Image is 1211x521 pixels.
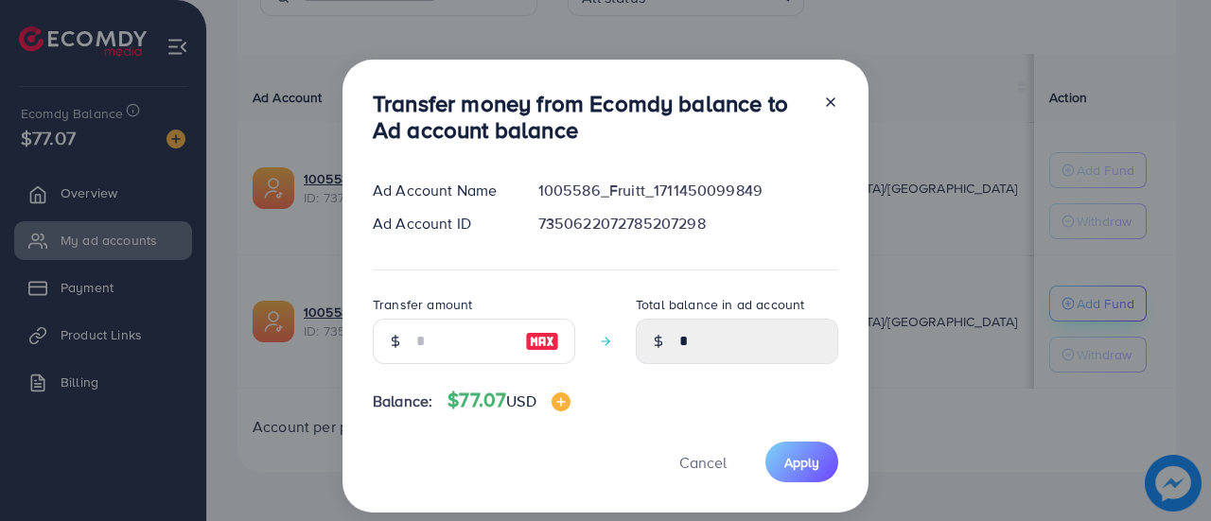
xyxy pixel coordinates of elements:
h3: Transfer money from Ecomdy balance to Ad account balance [373,90,808,145]
span: Cancel [679,452,727,473]
h4: $77.07 [448,389,570,412]
img: image [552,392,570,411]
img: image [525,330,559,353]
button: Apply [765,442,838,482]
div: 1005586_Fruitt_1711450099849 [523,180,853,201]
span: USD [506,391,535,411]
button: Cancel [656,442,750,482]
span: Balance: [373,391,432,412]
span: Apply [784,453,819,472]
label: Total balance in ad account [636,295,804,314]
div: 7350622072785207298 [523,213,853,234]
div: Ad Account ID [358,213,523,234]
label: Transfer amount [373,295,472,314]
div: Ad Account Name [358,180,523,201]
